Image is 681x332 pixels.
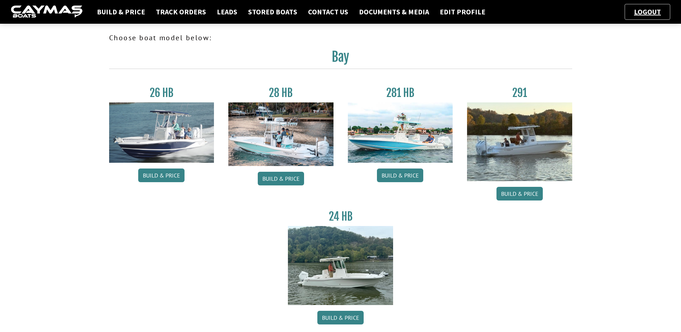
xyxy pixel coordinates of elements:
h3: 28 HB [228,86,333,100]
a: Build & Price [138,169,185,182]
h3: 291 [467,86,572,100]
a: Build & Price [377,169,423,182]
h2: Bay [109,49,572,69]
a: Build & Price [317,311,364,324]
h3: 24 HB [288,210,393,223]
a: Logout [630,7,664,16]
a: Contact Us [304,7,352,17]
a: Stored Boats [244,7,301,17]
h3: 26 HB [109,86,214,100]
a: Build & Price [93,7,149,17]
img: caymas-dealer-connect-2ed40d3bc7270c1d8d7ffb4b79bf05adc795679939227970def78ec6f6c03838.gif [11,5,83,19]
img: 291_Thumbnail.jpg [467,102,572,181]
a: Build & Price [258,172,304,185]
img: 26_new_photo_resized.jpg [109,102,214,163]
a: Documents & Media [355,7,433,17]
a: Build & Price [496,187,543,200]
h3: 281 HB [348,86,453,100]
img: 28_hb_thumbnail_for_caymas_connect.jpg [228,102,333,166]
a: Leads [213,7,241,17]
a: Track Orders [152,7,210,17]
img: 24_HB_thumbnail.jpg [288,226,393,305]
a: Edit Profile [436,7,489,17]
img: 28-hb-twin.jpg [348,102,453,163]
p: Choose boat model below: [109,32,572,43]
